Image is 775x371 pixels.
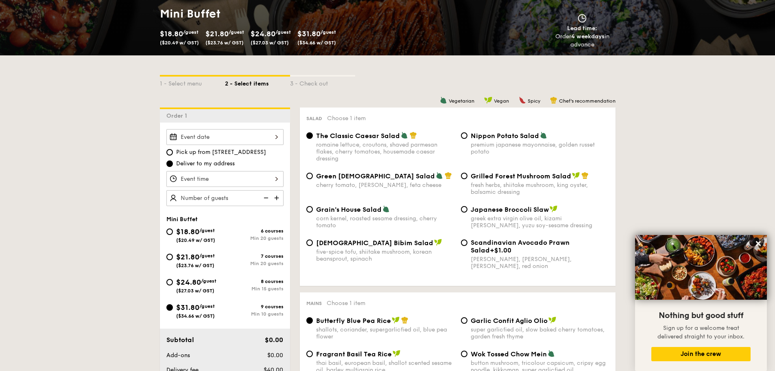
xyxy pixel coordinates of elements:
[275,29,291,35] span: /guest
[176,148,266,156] span: Pick up from [STREET_ADDRESS]
[440,97,447,104] img: icon-vegetarian.fe4039eb.svg
[225,304,284,310] div: 9 courses
[659,311,743,321] span: Nothing but good stuff
[306,132,313,139] input: The Classic Caesar Saladromaine lettuce, croutons, shaved parmesan flakes, cherry tomatoes, house...
[166,171,284,187] input: Event time
[471,141,609,155] div: premium japanese mayonnaise, golden russet potato
[166,160,173,167] input: Deliver to my address
[576,14,588,23] img: icon-clock.2db775ea.svg
[306,239,313,246] input: [DEMOGRAPHIC_DATA] Bibim Saladfive-spice tofu, shiitake mushroom, korean beansprout, spinach
[471,239,570,254] span: Scandinavian Avocado Prawn Salad
[316,326,454,340] div: shallots, coriander, supergarlicfied oil, blue pea flower
[546,33,619,49] div: Order in advance
[297,40,336,46] span: ($34.66 w/ GST)
[471,215,609,229] div: greek extra virgin olive oil, kizami [PERSON_NAME], yuzu soy-sesame dressing
[251,40,289,46] span: ($27.03 w/ GST)
[327,115,366,122] span: Choose 1 item
[449,98,474,104] span: Vegetarian
[461,317,467,324] input: Garlic Confit Aglio Oliosuper garlicfied oil, slow baked cherry tomatoes, garden fresh thyme
[166,352,190,359] span: Add-ons
[176,288,214,294] span: ($27.03 w/ GST)
[205,29,229,38] span: $21.80
[540,132,547,139] img: icon-vegetarian.fe4039eb.svg
[225,286,284,292] div: Min 15 guests
[166,254,173,260] input: $21.80/guest($23.76 w/ GST)7 coursesMin 20 guests
[225,279,284,284] div: 8 courses
[490,246,511,254] span: +$1.00
[176,160,235,168] span: Deliver to my address
[176,278,201,287] span: $24.80
[229,29,244,35] span: /guest
[471,172,571,180] span: Grilled Forest Mushroom Salad
[436,172,443,179] img: icon-vegetarian.fe4039eb.svg
[581,172,589,179] img: icon-chef-hat.a58ddaea.svg
[471,317,548,325] span: Garlic Confit Aglio Olio
[316,182,454,189] div: cherry tomato, [PERSON_NAME], feta cheese
[471,350,547,358] span: Wok Tossed Chow Mein
[306,317,313,324] input: Butterfly Blue Pea Riceshallots, coriander, supergarlicfied oil, blue pea flower
[316,248,454,262] div: five-spice tofu, shiitake mushroom, korean beansprout, spinach
[160,7,384,21] h1: Mini Buffet
[657,325,744,340] span: Sign up for a welcome treat delivered straight to your inbox.
[160,40,199,46] span: ($20.49 w/ GST)
[528,98,540,104] span: Spicy
[316,317,391,325] span: Butterfly Blue Pea Rice
[225,253,284,259] div: 7 courses
[567,25,597,32] span: Lead time:
[471,206,549,213] span: Japanese Broccoli Slaw
[461,206,467,213] input: Japanese Broccoli Slawgreek extra virgin olive oil, kizami [PERSON_NAME], yuzu soy-sesame dressing
[651,347,751,361] button: Join the crew
[166,279,173,285] input: $24.80/guest($27.03 w/ GST)8 coursesMin 15 guests
[471,182,609,195] div: fresh herbs, shiitake mushroom, king oyster, balsamic dressing
[548,350,555,357] img: icon-vegetarian.fe4039eb.svg
[166,190,284,206] input: Number of guests
[316,132,400,140] span: The Classic Caesar Salad
[316,172,435,180] span: Green [DEMOGRAPHIC_DATA] Salad
[445,172,452,179] img: icon-chef-hat.a58ddaea.svg
[297,29,321,38] span: $31.80
[290,77,355,88] div: 3 - Check out
[176,313,215,319] span: ($34.66 w/ GST)
[205,40,244,46] span: ($23.76 w/ GST)
[176,252,199,261] span: $21.80
[494,98,509,104] span: Vegan
[225,228,284,234] div: 6 courses
[176,227,199,236] span: $18.80
[471,326,609,340] div: super garlicfied oil, slow baked cherry tomatoes, garden fresh thyme
[316,239,433,247] span: [DEMOGRAPHIC_DATA] Bibim Salad
[183,29,199,35] span: /guest
[316,215,454,229] div: corn kernel, roasted sesame dressing, cherry tomato
[559,98,616,104] span: Chef's recommendation
[550,97,557,104] img: icon-chef-hat.a58ddaea.svg
[225,235,284,241] div: Min 20 guests
[434,239,442,246] img: icon-vegan.f8ff3823.svg
[321,29,336,35] span: /guest
[316,141,454,162] div: romaine lettuce, croutons, shaved parmesan flakes, cherry tomatoes, housemade caesar dressing
[461,351,467,357] input: Wok Tossed Chow Meinbutton mushroom, tricolour capsicum, cripsy egg noodle, kikkoman, super garli...
[267,352,283,359] span: $0.00
[484,97,492,104] img: icon-vegan.f8ff3823.svg
[166,149,173,156] input: Pick up from [STREET_ADDRESS]
[271,190,284,206] img: icon-add.58712e84.svg
[550,205,558,213] img: icon-vegan.f8ff3823.svg
[316,206,382,213] span: Grain's House Salad
[461,132,467,139] input: Nippon Potato Saladpremium japanese mayonnaise, golden russet potato
[471,132,539,140] span: Nippon Potato Salad
[176,303,199,312] span: $31.80
[461,239,467,246] input: Scandinavian Avocado Prawn Salad+$1.00[PERSON_NAME], [PERSON_NAME], [PERSON_NAME], red onion
[160,29,183,38] span: $18.80
[382,205,390,213] img: icon-vegetarian.fe4039eb.svg
[166,112,190,119] span: Order 1
[327,300,365,307] span: Choose 1 item
[306,116,322,121] span: Salad
[392,316,400,324] img: icon-vegan.f8ff3823.svg
[316,350,392,358] span: Fragrant Basil Tea Rice
[176,237,215,243] span: ($20.49 w/ GST)
[201,278,216,284] span: /guest
[401,132,408,139] img: icon-vegetarian.fe4039eb.svg
[635,235,767,300] img: DSC07876-Edit02-Large.jpeg
[199,253,215,259] span: /guest
[752,237,765,250] button: Close
[401,316,408,324] img: icon-chef-hat.a58ddaea.svg
[410,132,417,139] img: icon-chef-hat.a58ddaea.svg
